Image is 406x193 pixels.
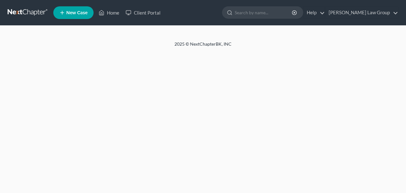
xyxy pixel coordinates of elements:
[95,7,122,18] a: Home
[235,7,293,18] input: Search by name...
[66,10,88,15] span: New Case
[22,41,384,52] div: 2025 © NextChapterBK, INC
[304,7,325,18] a: Help
[325,7,398,18] a: [PERSON_NAME] Law Group
[122,7,164,18] a: Client Portal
